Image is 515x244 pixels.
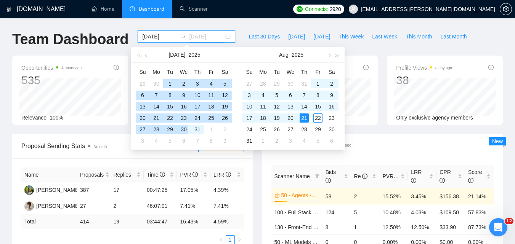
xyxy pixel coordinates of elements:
td: 2025-08-26 [270,124,284,135]
div: 8 [207,136,216,145]
td: $156.38 [436,188,465,205]
td: 2025-09-01 [256,135,270,147]
td: 17.05% [177,182,210,198]
span: info-circle [160,172,165,177]
span: 12 [505,218,513,224]
td: 2025-07-05 [218,78,232,89]
button: Last Month [436,30,471,43]
span: setting [500,6,512,12]
div: 4 [207,79,216,88]
button: This Week [334,30,368,43]
div: 1 [207,125,216,134]
div: 13 [138,102,147,111]
td: 2025-08-06 [177,135,191,147]
span: Bids [326,169,336,183]
td: 2025-08-20 [284,112,297,124]
span: crown [274,193,280,198]
div: 7 [300,91,309,100]
div: 19 [220,102,229,111]
span: swap-right [180,33,186,40]
div: 21 [152,113,161,123]
div: 31 [245,136,254,145]
span: disappointed reaction [47,165,66,180]
div: 19 [272,113,281,123]
th: Su [242,66,256,78]
td: 2025-08-18 [256,112,270,124]
div: 4 [300,136,309,145]
button: 2025 [292,47,303,62]
div: 6 [286,91,295,100]
span: [DATE] [288,32,305,41]
th: Th [297,66,311,78]
div: 6 [327,136,336,145]
span: This Week [339,32,364,41]
td: 2025-07-20 [136,112,149,124]
div: 24 [193,113,202,123]
span: Score [468,169,482,183]
div: 22 [165,113,175,123]
td: 2025-07-17 [191,101,204,112]
div: [PERSON_NAME] [36,186,80,194]
th: Proposals [77,167,111,182]
td: 2025-07-26 [218,112,232,124]
div: 15 [313,102,322,111]
span: Replies [113,171,135,179]
span: info-circle [411,178,416,183]
div: 10 [245,102,254,111]
input: Start date [142,32,177,41]
a: OH[PERSON_NAME] [24,203,80,209]
span: right [237,238,242,242]
button: go back [5,3,19,18]
td: 2025-08-16 [325,101,339,112]
span: 2920 [330,5,341,13]
div: 6 [179,136,188,145]
td: 2025-07-21 [149,112,163,124]
td: 2025-07-29 [270,78,284,89]
td: 2025-08-09 [325,89,339,101]
button: Aug [279,47,289,62]
span: info-circle [114,65,119,70]
div: 13 [286,102,295,111]
td: 2025-07-13 [136,101,149,112]
span: PVR [382,173,400,179]
span: LRR [213,172,231,178]
div: 23 [179,113,188,123]
td: 17 [110,182,144,198]
td: 2025-08-23 [325,112,339,124]
img: OH [24,201,34,211]
button: setting [500,3,512,15]
td: 2025-08-17 [242,112,256,124]
time: a day ago [435,66,452,70]
div: 31 [300,79,309,88]
span: Proposal Sending Stats [21,141,158,151]
div: Закрити [134,3,148,17]
td: 2025-06-29 [136,78,149,89]
div: 17 [193,102,202,111]
span: Re [354,173,368,179]
th: Mo [256,66,270,78]
div: 30 [152,79,161,88]
td: 2025-08-13 [284,101,297,112]
td: 2025-09-05 [311,135,325,147]
div: 25 [258,125,268,134]
div: 16 [327,102,336,111]
td: 2025-08-24 [242,124,256,135]
td: 2025-07-24 [191,112,204,124]
button: [DATE] [284,30,309,43]
td: 2025-07-04 [204,78,218,89]
div: 7 [193,136,202,145]
div: 27 [138,125,147,134]
div: 29 [313,125,322,134]
td: 2025-08-31 [242,135,256,147]
span: Last Month [440,32,467,41]
div: 24 [245,125,254,134]
td: 2025-06-30 [149,78,163,89]
img: logo [6,3,12,16]
div: 14 [152,102,161,111]
div: 2 [272,136,281,145]
span: 100% [50,115,63,121]
span: info-circle [193,172,198,177]
span: 😞 [51,165,62,180]
td: 2025-07-30 [284,78,297,89]
div: 20 [138,113,147,123]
